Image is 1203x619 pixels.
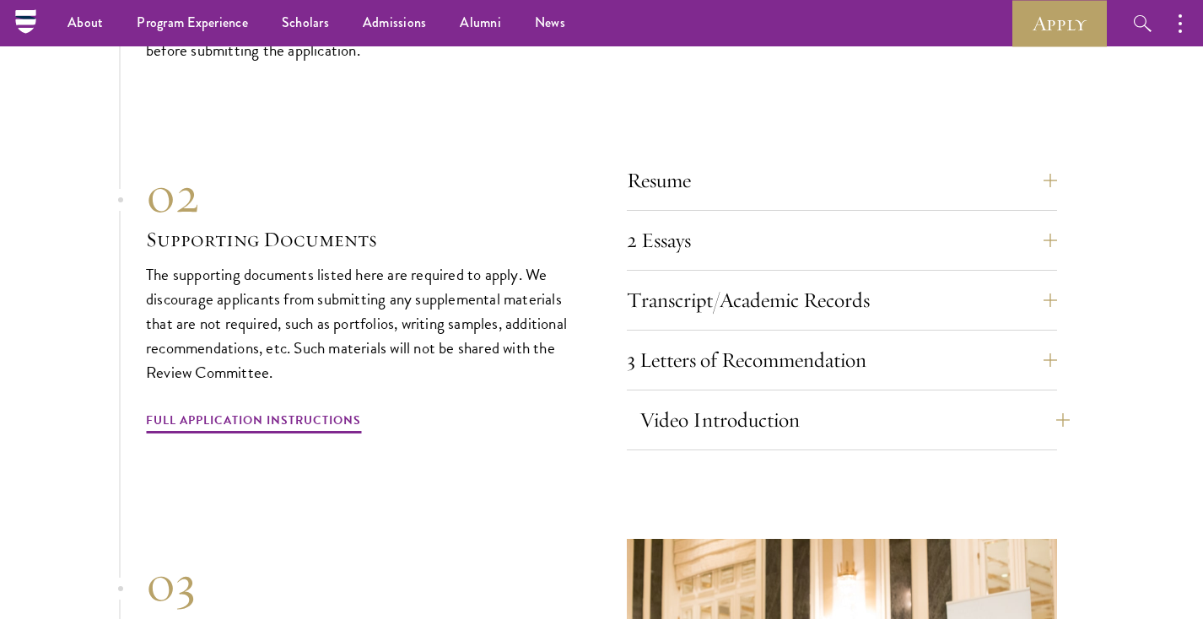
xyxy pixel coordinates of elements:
[146,553,576,614] div: 03
[146,262,576,385] p: The supporting documents listed here are required to apply. We discourage applicants from submitt...
[627,160,1057,201] button: Resume
[627,340,1057,380] button: 3 Letters of Recommendation
[627,220,1057,261] button: 2 Essays
[627,280,1057,320] button: Transcript/Academic Records
[146,410,361,436] a: Full Application Instructions
[639,400,1070,440] button: Video Introduction
[146,164,576,225] div: 02
[146,225,576,254] h3: Supporting Documents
